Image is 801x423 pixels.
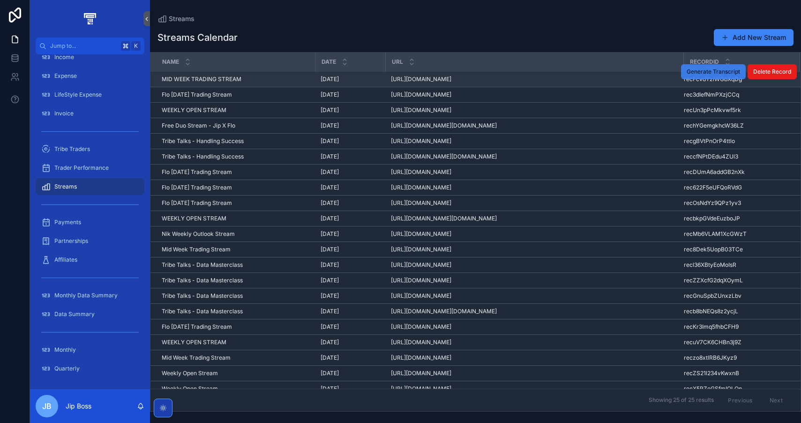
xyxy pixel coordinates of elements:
[54,110,74,117] span: Invoice
[690,58,719,66] span: RecordID
[54,164,109,172] span: Trader Performance
[684,137,788,145] a: recgBVtPnOrP4ttlo
[391,199,451,207] span: [URL][DOMAIN_NAME]
[162,199,309,207] a: Flo [DATE] Trading Stream
[321,354,380,362] a: [DATE]
[321,215,339,222] span: [DATE]
[321,277,380,284] a: [DATE]
[162,385,218,393] span: Weekly Open Stream
[321,153,339,160] span: [DATE]
[162,277,309,284] a: Tribe Talks - Data Masterclass
[162,215,309,222] a: WEEKLY OPEN STREAM
[36,341,144,358] a: Monthly
[321,184,339,191] span: [DATE]
[321,370,339,377] span: [DATE]
[162,199,232,207] span: Flo [DATE] Trading Stream
[391,308,678,315] a: [URL][DOMAIN_NAME][DOMAIN_NAME]
[321,385,380,393] a: [DATE]
[42,400,52,412] span: JB
[391,339,678,346] a: [URL][DOMAIN_NAME]
[391,122,678,129] a: [URL][DOMAIN_NAME][DOMAIN_NAME]
[684,385,788,393] a: recX5RZeGSfmIQLOp
[391,261,451,269] span: [URL][DOMAIN_NAME]
[54,53,74,61] span: Income
[684,184,742,191] span: rec622F5eUFQoRVdG
[321,199,380,207] a: [DATE]
[391,184,451,191] span: [URL][DOMAIN_NAME]
[684,308,738,315] span: recb8bNEQs8z2ycjL
[36,178,144,195] a: Streams
[162,370,218,377] span: Weekly Open Stream
[684,230,747,238] span: recMb6VLAM1XcGWzT
[748,64,797,79] button: Delete Record
[321,323,339,331] span: [DATE]
[391,261,678,269] a: [URL][DOMAIN_NAME]
[54,145,90,153] span: Tribe Traders
[321,292,339,300] span: [DATE]
[391,76,678,83] a: [URL][DOMAIN_NAME]
[162,292,243,300] span: Tribe Talks - Data Masterclass
[391,106,451,114] span: [URL][DOMAIN_NAME]
[162,168,309,176] a: Flo [DATE] Trading Stream
[391,323,451,331] span: [URL][DOMAIN_NAME]
[391,168,451,176] span: [URL][DOMAIN_NAME]
[391,184,678,191] a: [URL][DOMAIN_NAME]
[684,354,788,362] a: reczo8xtlRB6JKyz9
[162,246,231,253] span: Mid Week Trading Stream
[162,323,309,331] a: Flo [DATE] Trading Stream
[54,292,118,299] span: Monthly Data Summary
[391,106,678,114] a: [URL][DOMAIN_NAME]
[321,215,380,222] a: [DATE]
[321,184,380,191] a: [DATE]
[684,184,788,191] a: rec622F5eUFQoRVdG
[321,261,380,269] a: [DATE]
[162,58,179,66] span: Name
[36,38,144,54] button: Jump to...K
[684,76,742,83] span: recFcvdYziWGbXqDg
[391,76,451,83] span: [URL][DOMAIN_NAME]
[391,91,678,98] a: [URL][DOMAIN_NAME]
[684,292,741,300] span: recGnuSpbZUnxzLbv
[162,246,309,253] a: Mid Week Trading Stream
[36,86,144,103] a: LifeStyle Expense
[321,230,380,238] a: [DATE]
[391,91,451,98] span: [URL][DOMAIN_NAME]
[54,346,76,354] span: Monthly
[321,354,339,362] span: [DATE]
[321,122,339,129] span: [DATE]
[684,91,739,98] span: rec3dIefNmPXzjCCq
[321,199,339,207] span: [DATE]
[66,401,91,411] p: Jip Boss
[684,308,788,315] a: recb8bNEQs8z2ycjL
[162,184,309,191] a: Flo [DATE] Trading Stream
[36,251,144,268] a: Affiliates
[391,199,678,207] a: [URL][DOMAIN_NAME]
[684,246,743,253] span: rec8Dek5UopB03TCe
[162,323,232,331] span: Flo [DATE] Trading Stream
[391,230,678,238] a: [URL][DOMAIN_NAME]
[162,153,244,160] span: Tribe Talks - Handling Success
[684,122,788,129] a: rechYGemgkhcW36LZ
[321,246,380,253] a: [DATE]
[321,261,339,269] span: [DATE]
[391,168,678,176] a: [URL][DOMAIN_NAME]
[321,308,339,315] span: [DATE]
[162,122,309,129] a: Free Duo Stream - Jip X Flo
[391,277,451,284] span: [URL][DOMAIN_NAME]
[321,308,380,315] a: [DATE]
[391,153,497,160] span: [URL][DOMAIN_NAME][DOMAIN_NAME]
[684,261,788,269] a: recl36XBtyEoMoIsR
[162,153,309,160] a: Tribe Talks - Handling Success
[54,91,102,98] span: LifeStyle Expense
[684,215,740,222] span: recbkpGVdeEuzboJP
[684,153,788,160] a: reccfNPtDEdu4ZUl3
[321,168,380,176] a: [DATE]
[684,76,788,83] a: recFcvdYziWGbXqDg
[321,246,339,253] span: [DATE]
[714,29,794,46] button: Add New Stream
[162,292,309,300] a: Tribe Talks - Data Masterclass
[684,91,788,98] a: rec3dIefNmPXzjCCq
[321,106,380,114] a: [DATE]
[684,370,788,377] a: recZS21l234vKwxnB
[321,153,380,160] a: [DATE]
